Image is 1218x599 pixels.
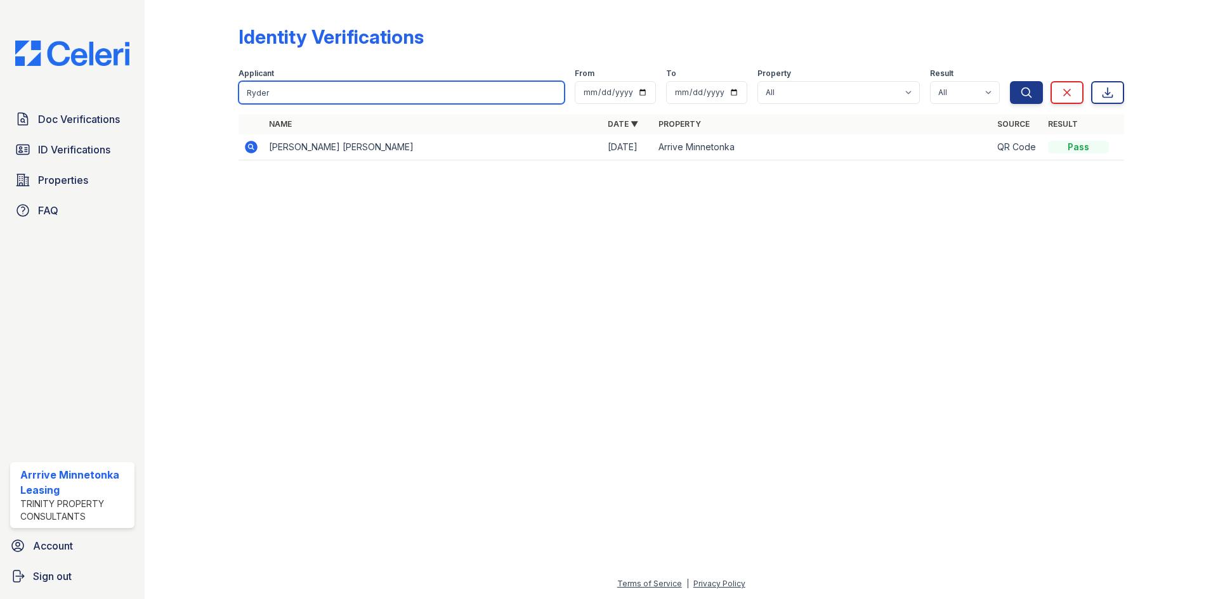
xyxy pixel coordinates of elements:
a: Name [269,119,292,129]
td: QR Code [992,134,1043,160]
div: | [686,579,689,588]
div: Arrrive Minnetonka Leasing [20,467,129,498]
div: Trinity Property Consultants [20,498,129,523]
a: Privacy Policy [693,579,745,588]
a: Result [1048,119,1078,129]
label: To [666,68,676,79]
div: Identity Verifications [239,25,424,48]
a: Doc Verifications [10,106,134,132]
a: Property [658,119,701,129]
span: Doc Verifications [38,112,120,127]
label: Property [757,68,791,79]
div: Pass [1048,141,1109,153]
label: From [575,68,594,79]
input: Search by name or phone number [239,81,565,104]
span: Properties [38,172,88,188]
a: ID Verifications [10,137,134,162]
a: Date ▼ [608,119,638,129]
a: Properties [10,167,134,193]
label: Applicant [239,68,274,79]
a: Terms of Service [617,579,682,588]
a: Account [5,533,140,558]
a: Sign out [5,564,140,589]
span: Account [33,538,73,553]
a: Source [997,119,1030,129]
td: [DATE] [603,134,653,160]
a: FAQ [10,198,134,223]
span: ID Verifications [38,142,110,157]
label: Result [930,68,953,79]
td: Arrive Minnetonka [653,134,992,160]
img: CE_Logo_Blue-a8612792a0a2168367f1c8372b55b34899dd931a85d93a1a3d3e32e68fde9ad4.png [5,41,140,66]
span: FAQ [38,203,58,218]
span: Sign out [33,569,72,584]
td: [PERSON_NAME] [PERSON_NAME] [264,134,603,160]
